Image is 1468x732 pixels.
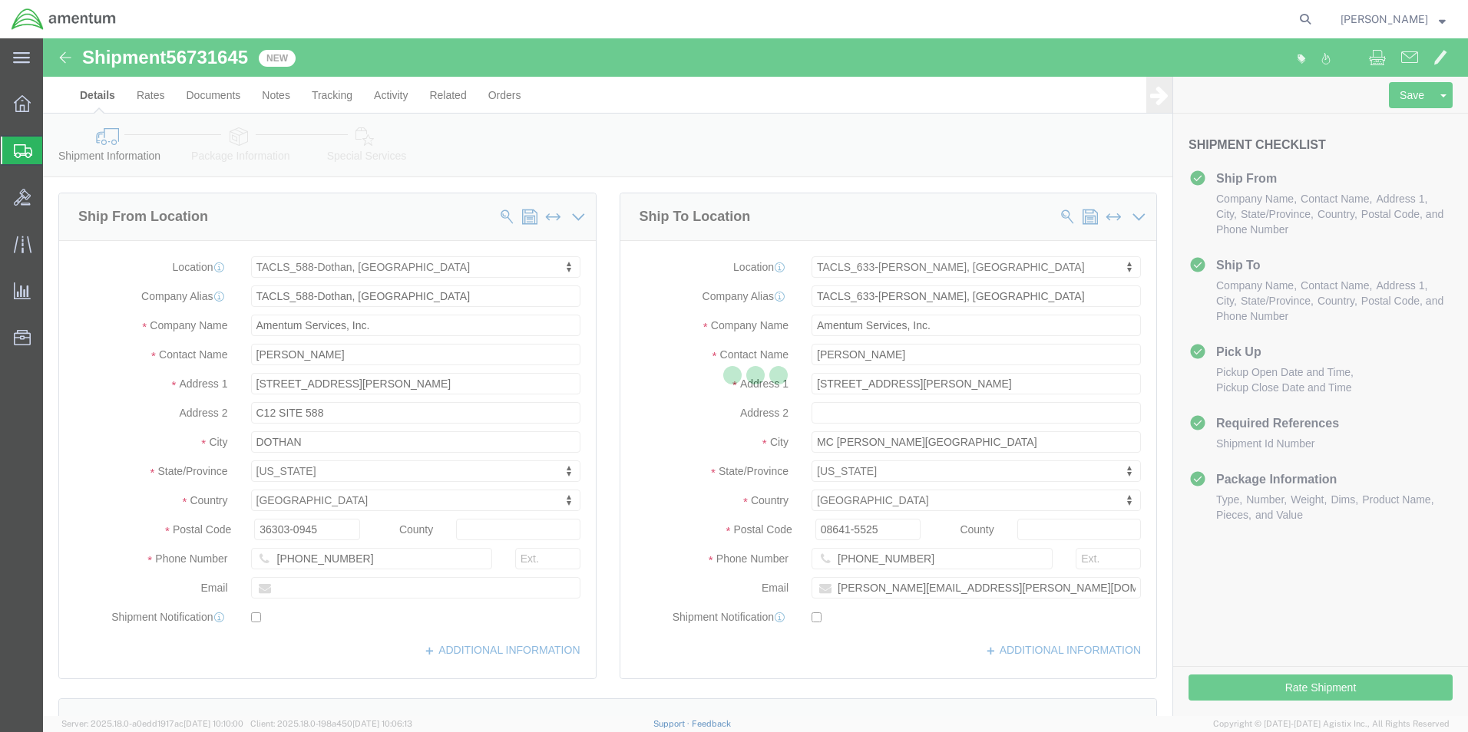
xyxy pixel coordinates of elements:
span: Server: 2025.18.0-a0edd1917ac [61,719,243,728]
button: [PERSON_NAME] [1340,10,1447,28]
span: Copyright © [DATE]-[DATE] Agistix Inc., All Rights Reserved [1213,717,1450,730]
span: Marcus McGuire [1341,11,1428,28]
a: Support [653,719,692,728]
span: [DATE] 10:06:13 [352,719,412,728]
span: Client: 2025.18.0-198a450 [250,719,412,728]
img: logo [11,8,117,31]
a: Feedback [692,719,731,728]
span: [DATE] 10:10:00 [183,719,243,728]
